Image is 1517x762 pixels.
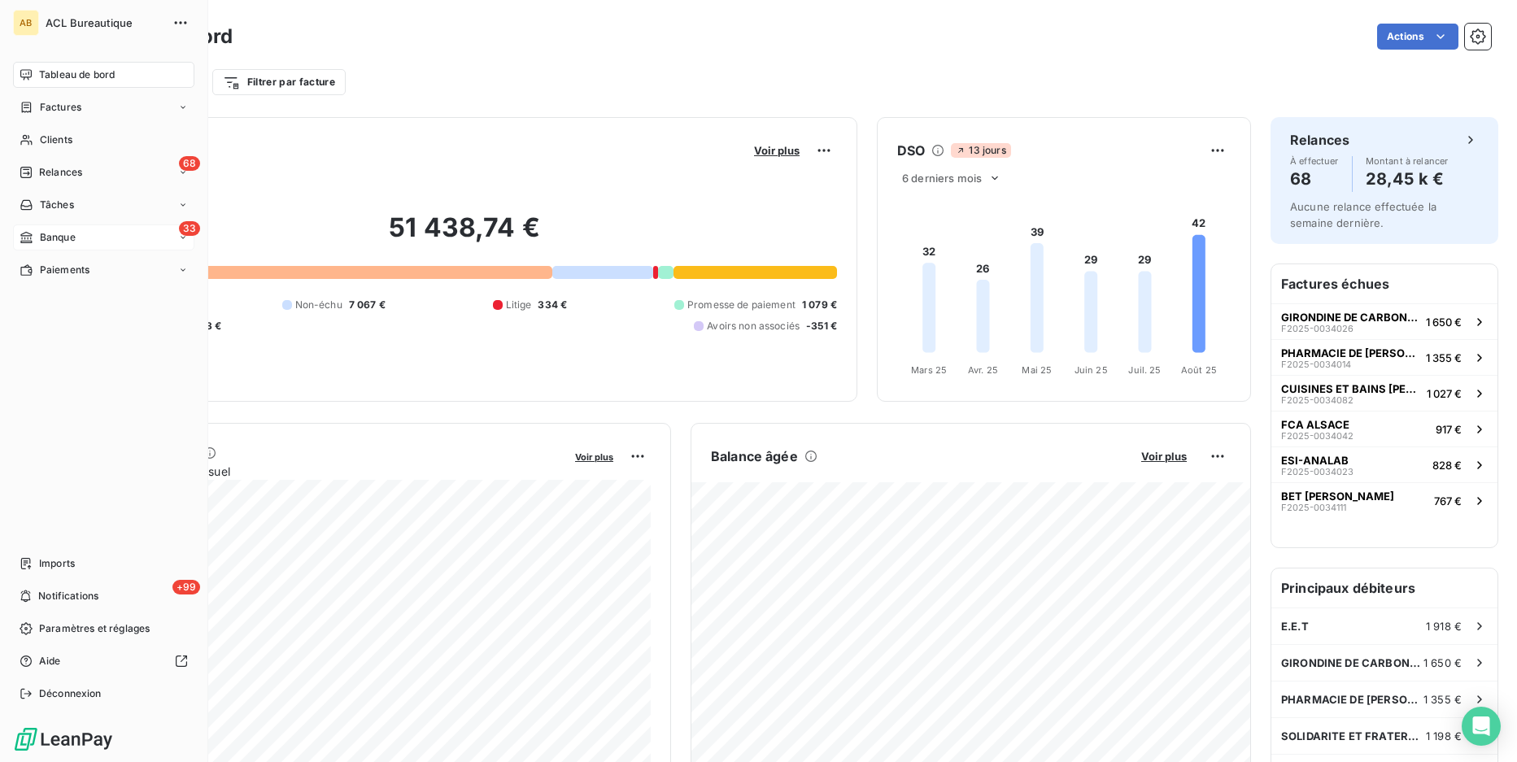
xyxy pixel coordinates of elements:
[179,221,200,236] span: 33
[1181,364,1217,376] tspan: Août 25
[179,156,200,171] span: 68
[707,319,800,333] span: Avoirs non associés
[1423,693,1462,706] span: 1 355 €
[1290,130,1349,150] h6: Relances
[39,621,150,636] span: Paramètres et réglages
[1434,494,1462,507] span: 767 €
[1281,620,1309,633] span: E.E.T
[1426,729,1462,742] span: 1 198 €
[13,159,194,185] a: 68Relances
[951,143,1010,158] span: 13 jours
[1022,364,1052,376] tspan: Mai 25
[1281,467,1354,477] span: F2025-0034023
[40,198,74,212] span: Tâches
[13,192,194,218] a: Tâches
[754,144,800,157] span: Voir plus
[295,298,342,312] span: Non-échu
[13,10,39,36] div: AB
[575,451,613,463] span: Voir plus
[1271,568,1497,607] h6: Principaux débiteurs
[1281,503,1346,512] span: F2025-0034111
[897,141,925,160] h6: DSO
[1271,411,1497,446] button: FCA ALSACEF2025-0034042917 €
[902,172,982,185] span: 6 derniers mois
[749,143,804,158] button: Voir plus
[13,257,194,283] a: Paiements
[1271,339,1497,375] button: PHARMACIE DE [PERSON_NAME]F2025-00340141 355 €
[13,62,194,88] a: Tableau de bord
[1281,418,1349,431] span: FCA ALSACE
[92,463,564,480] span: Chiffre d'affaires mensuel
[40,263,89,277] span: Paiements
[38,589,98,603] span: Notifications
[1290,200,1436,229] span: Aucune relance effectuée la semaine dernière.
[711,446,798,466] h6: Balance âgée
[968,364,998,376] tspan: Avr. 25
[570,449,618,464] button: Voir plus
[506,298,532,312] span: Litige
[687,298,796,312] span: Promesse de paiement
[1271,446,1497,482] button: ESI-ANALABF2025-0034023828 €
[212,69,346,95] button: Filtrer par facture
[46,16,163,29] span: ACL Bureautique
[911,364,947,376] tspan: Mars 25
[13,551,194,577] a: Imports
[13,127,194,153] a: Clients
[1281,382,1420,395] span: CUISINES ET BAINS [PERSON_NAME]
[349,298,386,312] span: 7 067 €
[39,556,75,571] span: Imports
[1426,316,1462,329] span: 1 650 €
[1281,454,1349,467] span: ESI-ANALAB
[39,654,61,668] span: Aide
[40,133,72,147] span: Clients
[1426,620,1462,633] span: 1 918 €
[1281,359,1351,369] span: F2025-0034014
[1377,24,1458,50] button: Actions
[538,298,567,312] span: 334 €
[1281,693,1423,706] span: PHARMACIE DE [PERSON_NAME]
[39,686,102,701] span: Déconnexion
[172,580,200,594] span: +99
[1141,450,1187,463] span: Voir plus
[92,211,837,260] h2: 51 438,74 €
[1271,482,1497,518] button: BET [PERSON_NAME]F2025-0034111767 €
[13,224,194,250] a: 33Banque
[39,165,82,180] span: Relances
[39,67,115,82] span: Tableau de bord
[1271,303,1497,339] button: GIRONDINE DE CARBONISATIONF2025-00340261 650 €
[1281,324,1354,333] span: F2025-0034026
[13,616,194,642] a: Paramètres et réglages
[1281,490,1394,503] span: BET [PERSON_NAME]
[1281,395,1354,405] span: F2025-0034082
[1366,156,1449,166] span: Montant à relancer
[13,726,114,752] img: Logo LeanPay
[1281,431,1354,441] span: F2025-0034042
[13,94,194,120] a: Factures
[1128,364,1161,376] tspan: Juil. 25
[1136,449,1192,464] button: Voir plus
[1281,311,1419,324] span: GIRONDINE DE CARBONISATION
[1281,729,1426,742] span: SOLIDARITE ET FRATERNITE ET PAIX
[806,319,837,333] span: -351 €
[1436,423,1462,436] span: 917 €
[1271,264,1497,303] h6: Factures échues
[1290,166,1339,192] h4: 68
[1462,707,1501,746] div: Open Intercom Messenger
[1290,156,1339,166] span: À effectuer
[1271,375,1497,411] button: CUISINES ET BAINS [PERSON_NAME]F2025-00340821 027 €
[1423,656,1462,669] span: 1 650 €
[1281,346,1419,359] span: PHARMACIE DE [PERSON_NAME]
[1432,459,1462,472] span: 828 €
[1366,166,1449,192] h4: 28,45 k €
[1075,364,1108,376] tspan: Juin 25
[1281,656,1423,669] span: GIRONDINE DE CARBONISATION
[13,648,194,674] a: Aide
[802,298,837,312] span: 1 079 €
[1426,351,1462,364] span: 1 355 €
[40,230,76,245] span: Banque
[1427,387,1462,400] span: 1 027 €
[40,100,81,115] span: Factures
